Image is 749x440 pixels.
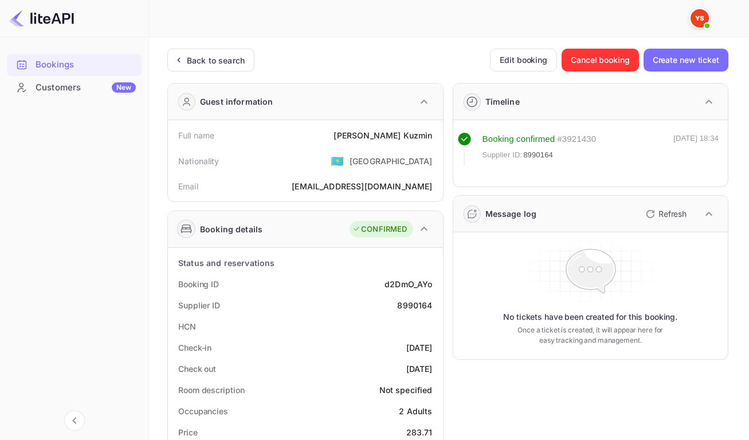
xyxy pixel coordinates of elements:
[334,129,432,141] div: [PERSON_NAME] Kuzmin
[485,96,520,108] div: Timeline
[523,149,553,161] span: 8990164
[406,426,433,438] div: 283.71
[7,54,142,76] div: Bookings
[178,405,228,417] div: Occupancies
[517,325,664,346] p: Once a ticket is created, it will appear here for easy tracking and management.
[483,133,555,146] div: Booking confirmed
[562,49,639,72] button: Cancel booking
[7,54,142,75] a: Bookings
[691,9,709,27] img: Yandex Support
[36,81,136,94] div: Customers
[483,149,523,161] span: Supplier ID:
[292,180,432,192] div: [EMAIL_ADDRESS][DOMAIN_NAME]
[178,257,274,269] div: Status and reservations
[178,278,219,290] div: Booking ID
[350,155,433,167] div: [GEOGRAPHIC_DATA]
[178,363,216,375] div: Check out
[399,405,432,417] div: 2 Adults
[385,278,432,290] div: d2DmO_AYo
[187,54,245,66] div: Back to search
[406,342,433,354] div: [DATE]
[406,363,433,375] div: [DATE]
[9,9,74,27] img: LiteAPI logo
[673,133,719,166] div: [DATE] 18:34
[178,426,198,438] div: Price
[7,77,142,98] a: CustomersNew
[112,82,136,93] div: New
[379,384,433,396] div: Not specified
[658,208,687,220] p: Refresh
[490,49,557,72] button: Edit booking
[178,180,198,192] div: Email
[178,129,214,141] div: Full name
[557,133,596,146] div: # 3921430
[200,223,262,235] div: Booking details
[644,49,728,72] button: Create new ticket
[178,320,196,332] div: HCN
[178,384,244,396] div: Room description
[639,205,691,223] button: Refresh
[503,311,677,323] p: No tickets have been created for this booking.
[397,299,432,311] div: 8990164
[200,96,273,108] div: Guest information
[7,77,142,99] div: CustomersNew
[64,410,85,431] button: Collapse navigation
[36,58,136,72] div: Bookings
[178,299,220,311] div: Supplier ID
[178,155,219,167] div: Nationality
[352,224,407,235] div: CONFIRMED
[485,208,537,220] div: Message log
[178,342,211,354] div: Check-in
[331,150,344,171] span: United States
